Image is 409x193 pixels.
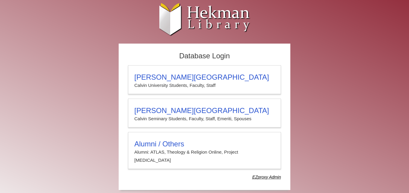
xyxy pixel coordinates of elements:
[134,115,275,123] p: Calvin Seminary Students, Faculty, Staff, Emeriti, Spouses
[252,175,281,179] dfn: Use Alumni login
[128,99,281,127] a: [PERSON_NAME][GEOGRAPHIC_DATA]Calvin Seminary Students, Faculty, Staff, Emeriti, Spouses
[128,65,281,94] a: [PERSON_NAME][GEOGRAPHIC_DATA]Calvin University Students, Faculty, Staff
[134,73,275,81] h3: [PERSON_NAME][GEOGRAPHIC_DATA]
[134,140,275,164] summary: Alumni / OthersAlumni: ATLAS, Theology & Religion Online, Project [MEDICAL_DATA]
[134,81,275,89] p: Calvin University Students, Faculty, Staff
[134,106,275,115] h3: [PERSON_NAME][GEOGRAPHIC_DATA]
[125,50,284,62] h2: Database Login
[134,148,275,164] p: Alumni: ATLAS, Theology & Religion Online, Project [MEDICAL_DATA]
[134,140,275,148] h3: Alumni / Others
